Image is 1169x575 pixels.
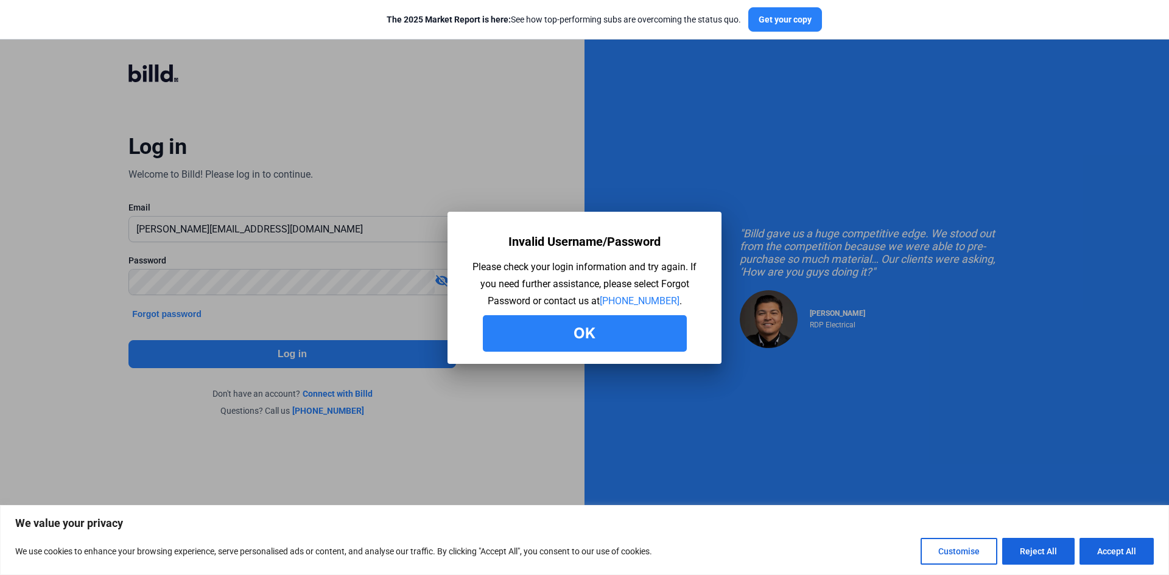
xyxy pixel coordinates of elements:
div: See how top-performing subs are overcoming the status quo. [387,13,741,26]
button: Ok [483,315,687,352]
a: [PHONE_NUMBER] [600,295,679,307]
div: Please check your login information and try again. If you need further assistance, please select ... [466,259,703,310]
p: We use cookies to enhance your browsing experience, serve personalised ads or content, and analys... [15,544,652,559]
button: Accept All [1079,538,1154,565]
button: Reject All [1002,538,1075,565]
span: The 2025 Market Report is here: [387,15,511,24]
button: Get your copy [748,7,822,32]
button: Customise [921,538,997,565]
p: We value your privacy [15,516,1154,531]
div: Invalid Username/Password [508,230,661,253]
